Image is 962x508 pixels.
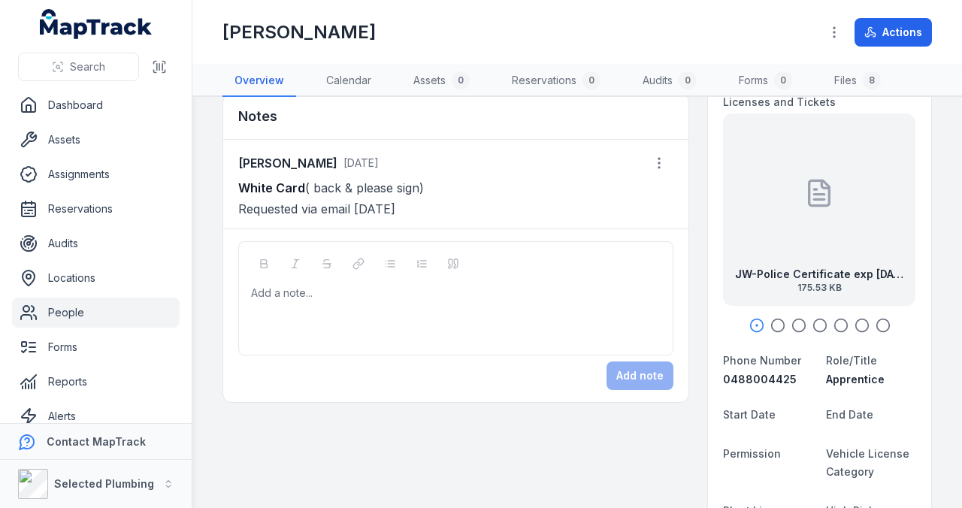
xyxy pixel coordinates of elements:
a: MapTrack [40,9,153,39]
a: Overview [222,65,296,97]
span: Licenses and Tickets [723,95,836,108]
strong: [PERSON_NAME] [238,154,337,172]
a: Locations [12,263,180,293]
a: Assets [12,125,180,155]
a: Reports [12,367,180,397]
h3: Notes [238,106,277,127]
a: Files8 [822,65,893,97]
a: Alerts [12,401,180,431]
a: Audits [12,228,180,259]
span: End Date [826,408,873,421]
a: Forms0 [727,65,804,97]
a: People [12,298,180,328]
a: Reservations [12,194,180,224]
div: 0 [774,71,792,89]
span: 0488004425 [723,373,797,386]
a: Reservations0 [500,65,613,97]
a: Forms [12,332,180,362]
a: Dashboard [12,90,180,120]
span: Search [70,59,105,74]
span: 175.53 KB [735,282,903,294]
h1: [PERSON_NAME] [222,20,376,44]
strong: JW-Police Certificate exp [DATE] [735,267,903,282]
div: 0 [679,71,697,89]
time: 8/20/2025, 2:32:25 PM [343,156,379,169]
span: Vehicle License Category [826,447,909,478]
a: Assignments [12,159,180,189]
strong: Contact MapTrack [47,435,146,448]
span: Start Date [723,408,776,421]
strong: Selected Plumbing [54,477,154,490]
a: Audits0 [631,65,709,97]
p: ( back & please sign) Requested via email [DATE] [238,177,673,219]
div: 8 [863,71,881,89]
span: Permission [723,447,781,460]
button: Search [18,53,139,81]
span: Role/Title [826,354,877,367]
span: Apprentice [826,373,885,386]
strong: White Card [238,180,305,195]
span: [DATE] [343,156,379,169]
span: Phone Number [723,354,801,367]
div: 0 [582,71,600,89]
button: Actions [855,18,932,47]
a: Assets0 [401,65,482,97]
div: 0 [452,71,470,89]
a: Calendar [314,65,383,97]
